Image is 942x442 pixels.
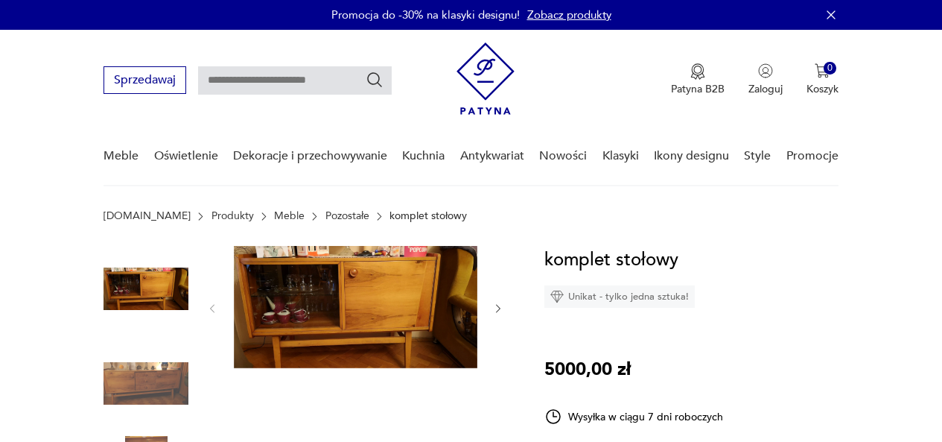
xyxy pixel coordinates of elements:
a: Ikona medaluPatyna B2B [671,63,725,96]
a: Zobacz produkty [527,7,611,22]
p: Koszyk [806,82,838,96]
a: Sprzedawaj [104,76,186,86]
div: Wysyłka w ciągu 7 dni roboczych [544,408,723,426]
img: Ikonka użytkownika [758,63,773,78]
button: Szukaj [366,71,384,89]
a: Oświetlenie [154,127,218,185]
a: Ikony designu [654,127,729,185]
a: Klasyki [602,127,639,185]
img: Ikona medalu [690,63,705,80]
img: Zdjęcie produktu komplet stołowy [234,246,477,368]
a: Pozostałe [325,210,369,222]
img: Ikona diamentu [550,290,564,303]
p: Zaloguj [748,82,783,96]
img: Patyna - sklep z meblami i dekoracjami vintage [456,42,515,115]
a: Kuchnia [402,127,445,185]
a: Antykwariat [460,127,524,185]
p: 5000,00 zł [544,356,631,384]
button: Zaloguj [748,63,783,96]
button: Patyna B2B [671,63,725,96]
button: Sprzedawaj [104,66,186,94]
h1: komplet stołowy [544,246,678,274]
a: Nowości [539,127,587,185]
a: Meble [104,127,139,185]
div: Unikat - tylko jedna sztuka! [544,285,695,308]
p: Promocja do -30% na klasyki designu! [331,7,520,22]
img: Ikona koszyka [815,63,830,78]
a: Meble [274,210,305,222]
a: Style [744,127,771,185]
button: 0Koszyk [806,63,838,96]
a: [DOMAIN_NAME] [104,210,191,222]
img: Zdjęcie produktu komplet stołowy [104,341,188,426]
div: 0 [824,62,836,75]
p: Patyna B2B [671,82,725,96]
a: Promocje [786,127,838,185]
img: Zdjęcie produktu komplet stołowy [104,246,188,331]
a: Dekoracje i przechowywanie [233,127,387,185]
a: Produkty [211,210,254,222]
p: komplet stołowy [389,210,467,222]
